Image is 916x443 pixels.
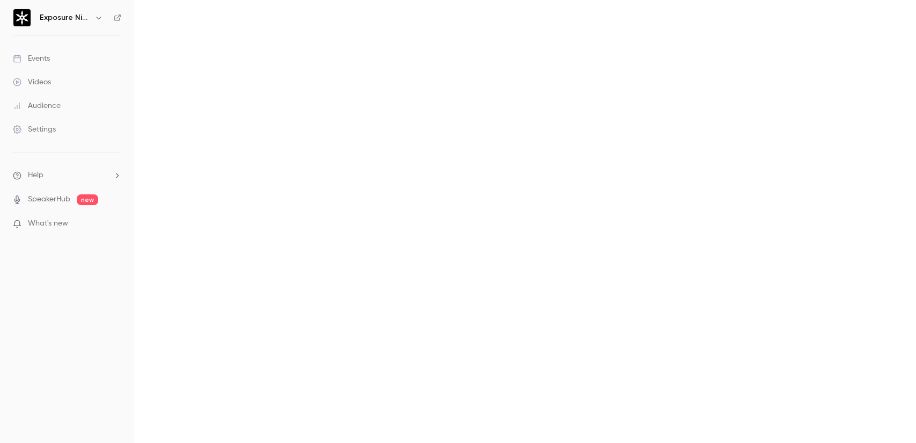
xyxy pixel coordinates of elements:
div: Events [13,53,50,64]
span: What's new [28,218,68,229]
span: new [77,194,98,205]
a: SpeakerHub [28,194,70,205]
img: Exposure Ninja [13,9,31,26]
div: Videos [13,77,51,88]
span: Help [28,170,43,181]
div: Settings [13,124,56,135]
h6: Exposure Ninja [40,12,90,23]
li: help-dropdown-opener [13,170,121,181]
div: Audience [13,100,61,111]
